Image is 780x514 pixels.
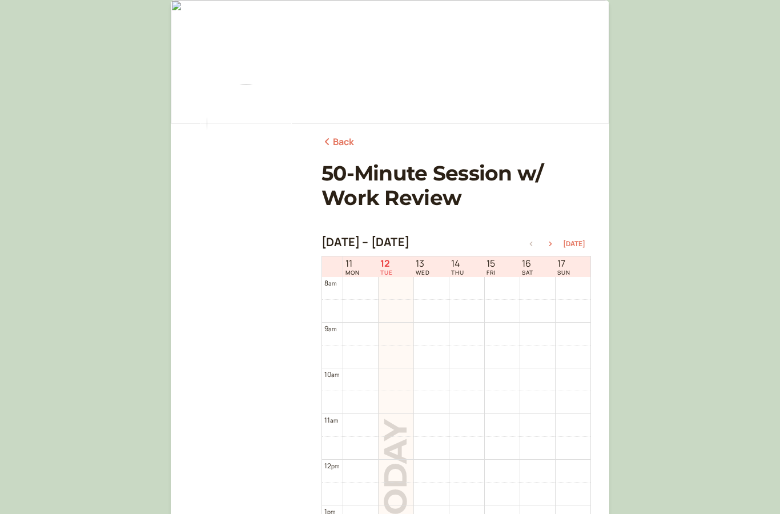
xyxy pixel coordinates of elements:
[328,325,336,333] span: am
[321,235,409,249] h2: [DATE] – [DATE]
[487,258,496,269] span: 15
[324,323,337,334] div: 9
[331,462,339,470] span: pm
[487,269,496,276] span: FRI
[451,269,464,276] span: THU
[378,257,395,277] a: August 12, 2025
[321,161,591,210] h1: 50-Minute Session w/ Work Review
[557,258,570,269] span: 17
[345,258,360,269] span: 11
[324,278,337,288] div: 8
[451,258,464,269] span: 14
[345,269,360,276] span: MON
[522,269,533,276] span: SAT
[557,269,570,276] span: SUN
[555,257,573,277] a: August 17, 2025
[343,257,362,277] a: August 11, 2025
[416,258,430,269] span: 13
[328,279,336,287] span: am
[520,257,536,277] a: August 16, 2025
[324,460,340,471] div: 12
[324,415,339,425] div: 11
[380,269,393,276] span: TUE
[416,269,430,276] span: WED
[380,258,393,269] span: 12
[484,257,498,277] a: August 15, 2025
[330,416,338,424] span: am
[563,240,585,248] button: [DATE]
[324,369,340,380] div: 10
[331,371,339,379] span: am
[321,135,355,150] a: Back
[522,258,533,269] span: 16
[413,257,432,277] a: August 13, 2025
[449,257,467,277] a: August 14, 2025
